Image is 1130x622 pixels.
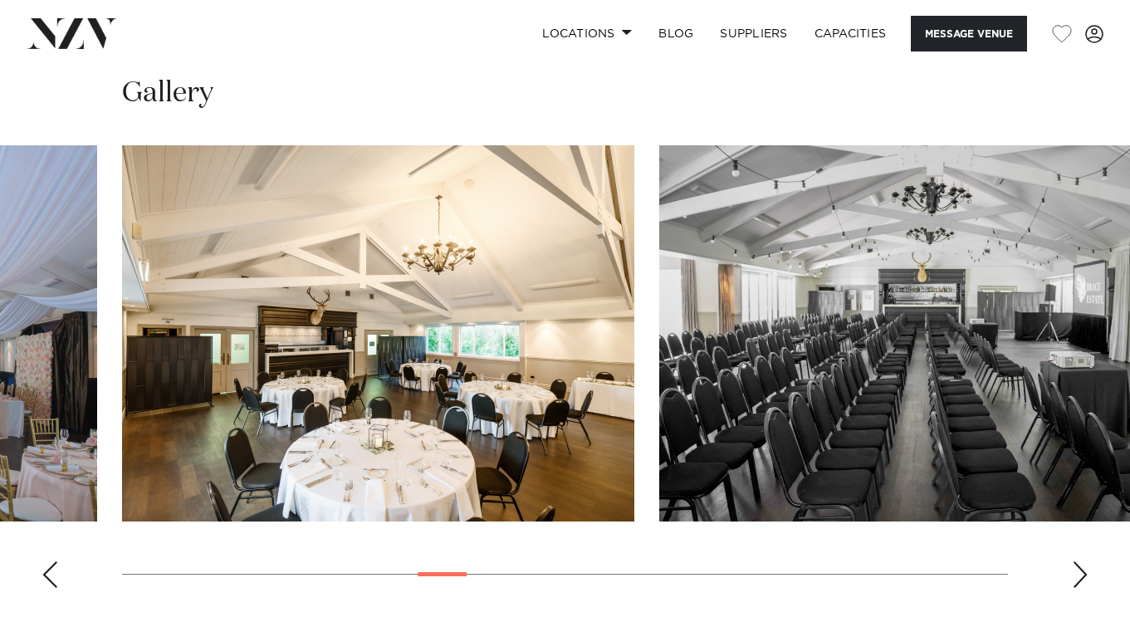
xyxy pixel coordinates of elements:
a: Locations [529,16,645,51]
swiper-slide: 11 / 30 [122,145,634,522]
h2: Gallery [122,75,213,112]
button: Message Venue [911,16,1027,51]
a: BLOG [645,16,707,51]
a: Capacities [801,16,900,51]
img: nzv-logo.png [27,18,117,48]
a: SUPPLIERS [707,16,800,51]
